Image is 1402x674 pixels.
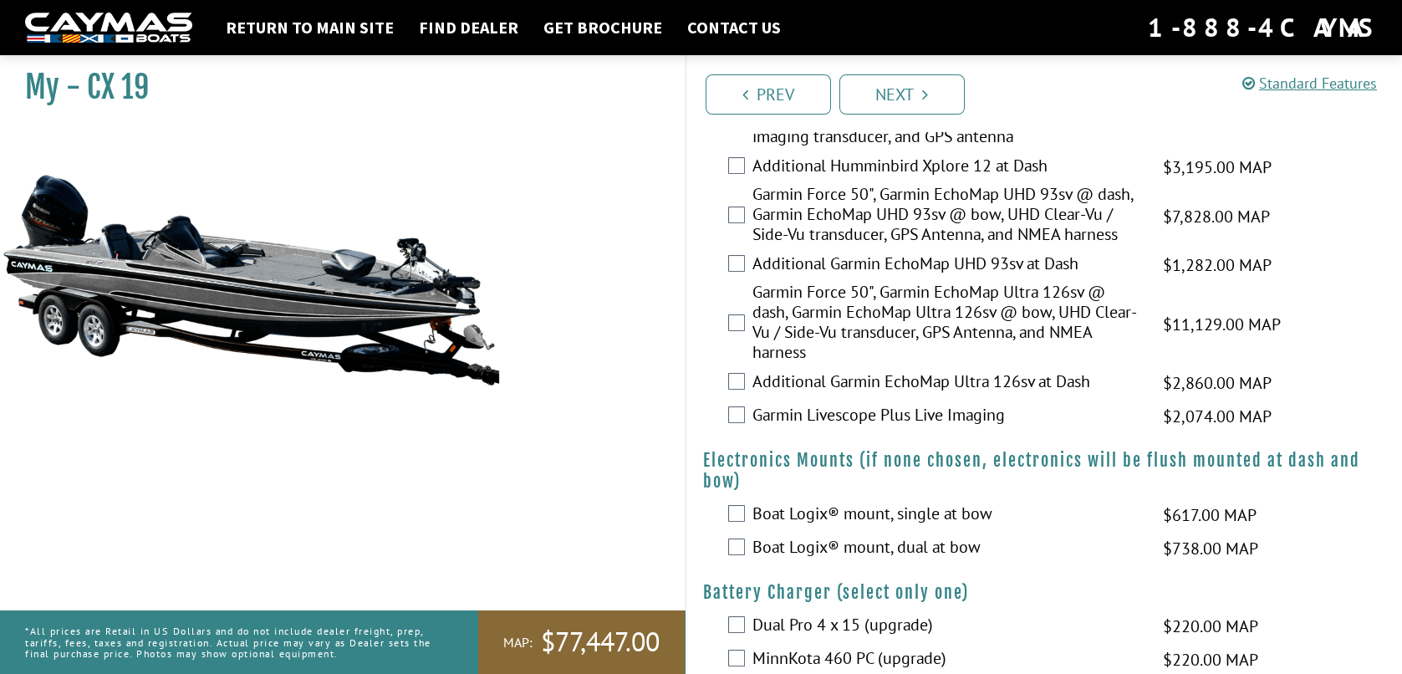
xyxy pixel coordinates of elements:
[703,450,1386,492] h4: Electronics Mounts (if none chosen, electronics will be flush mounted at dash and bow)
[1148,9,1377,46] div: 1-888-4CAYMAS
[1163,614,1258,639] span: $220.00 MAP
[1163,647,1258,672] span: $220.00 MAP
[25,617,441,667] p: *All prices are Retail in US Dollars and do not include dealer freight, prep, tariffs, fees, taxe...
[1163,204,1270,229] span: $7,828.00 MAP
[1163,536,1258,561] span: $738.00 MAP
[703,582,1386,603] h4: Battery Charger (select only one)
[679,17,789,38] a: Contact Us
[752,503,1142,528] label: Boat Logix® mount, single at bow
[1242,74,1377,93] a: Standard Features
[1163,503,1257,528] span: $617.00 MAP
[541,625,660,660] span: $77,447.00
[1163,312,1281,337] span: $11,129.00 MAP
[752,253,1142,278] label: Additional Garmin EchoMap UHD 93sv at Dash
[1163,155,1272,180] span: $3,195.00 MAP
[752,282,1142,366] label: Garmin Force 50", Garmin EchoMap Ultra 126sv @ dash, Garmin EchoMap Ultra 126sv @ bow, UHD Clear-...
[478,610,685,674] a: MAP:$77,447.00
[410,17,527,38] a: Find Dealer
[535,17,670,38] a: Get Brochure
[839,74,965,115] a: Next
[752,405,1142,429] label: Garmin Livescope Plus Live Imaging
[25,13,192,43] img: white-logo-c9c8dbefe5ff5ceceb0f0178aa75bf4bb51f6bca0971e226c86eb53dfe498488.png
[1163,253,1272,278] span: $1,282.00 MAP
[752,537,1142,561] label: Boat Logix® mount, dual at bow
[1163,370,1272,396] span: $2,860.00 MAP
[752,371,1142,396] label: Additional Garmin EchoMap Ultra 126sv at Dash
[706,74,831,115] a: Prev
[25,69,643,106] h1: My - CX 19
[1163,404,1272,429] span: $2,074.00 MAP
[752,184,1142,248] label: Garmin Force 50", Garmin EchoMap UHD 93sv @ dash, Garmin EchoMap UHD 93sv @ bow, UHD Clear-Vu / S...
[752,615,1142,639] label: Dual Pro 4 x 15 (upgrade)
[503,634,533,651] span: MAP:
[752,648,1142,672] label: MinnKota 460 PC (upgrade)
[752,156,1142,180] label: Additional Humminbird Xplore 12 at Dash
[217,17,402,38] a: Return to main site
